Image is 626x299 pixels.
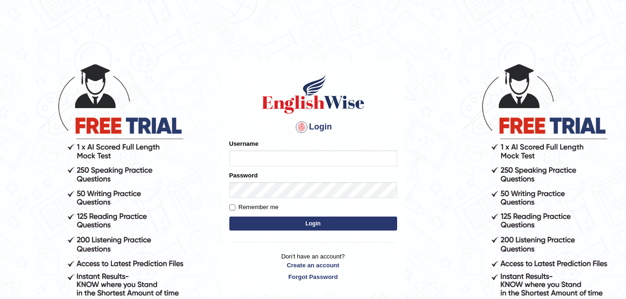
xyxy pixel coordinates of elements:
img: Logo of English Wise sign in for intelligent practice with AI [260,73,366,115]
button: Login [229,217,397,231]
label: Password [229,171,258,180]
label: Username [229,139,259,148]
label: Remember me [229,203,279,212]
p: Don't have an account? [229,252,397,281]
a: Create an account [229,261,397,270]
a: Forgot Password [229,272,397,281]
input: Remember me [229,204,235,211]
h4: Login [229,120,397,135]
